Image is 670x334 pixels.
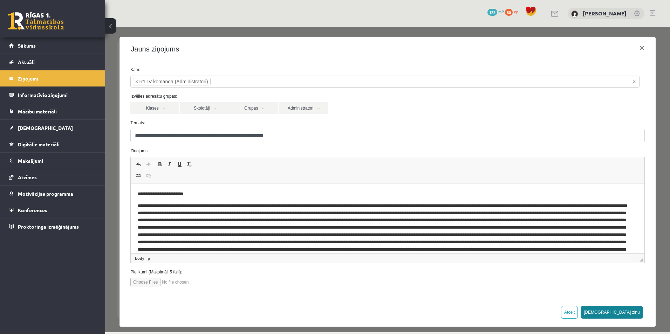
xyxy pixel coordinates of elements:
[20,93,545,99] label: Temats:
[529,11,545,31] button: ×
[20,242,545,248] label: Pielikumi (Maksimāli 5 faili):
[69,133,79,142] a: Underline (Ctrl+U)
[30,51,33,58] span: ×
[9,54,96,70] a: Aktuāli
[9,70,96,86] a: Ziņojumi
[20,121,545,127] label: Ziņojums:
[38,133,48,142] a: Redo (Ctrl+Y)
[124,75,173,87] a: Grupas
[9,87,96,103] a: Informatīvie ziņojumi
[18,42,36,49] span: Sākums
[534,231,538,235] span: Resize
[25,75,74,87] a: Klases
[487,9,504,14] a: 122 mP
[20,66,545,72] label: Izvēlies adresātu grupas:
[18,153,96,169] legend: Maksājumi
[18,59,35,65] span: Aktuāli
[28,51,105,58] li: R1TV komanda (Administratori)
[571,11,578,18] img: Inga Revina
[18,223,79,230] span: Proktoringa izmēģinājums
[28,228,40,235] a: body element
[18,108,57,114] span: Mācību materiāli
[26,156,539,227] iframe: Editor, wiswyg-editor-47363755761760-1756892038-742
[18,174,37,180] span: Atzīmes
[18,207,47,213] span: Konferences
[26,17,74,27] h4: Jauns ziņojums
[75,75,124,87] a: Skolotāji
[9,202,96,218] a: Konferences
[7,7,506,92] body: Editor, wiswyg-editor-47363755761760-1756892038-742
[528,51,531,58] span: Noņemt visus vienumus
[9,37,96,54] a: Sākums
[476,279,538,292] button: [DEMOGRAPHIC_DATA] ziņu
[487,9,497,16] span: 122
[498,9,504,14] span: mP
[8,12,64,30] a: Rīgas 1. Tālmācības vidusskola
[18,190,73,197] span: Motivācijas programma
[9,136,96,152] a: Digitālie materiāli
[173,75,223,87] a: Administratori
[79,133,89,142] a: Remove Format
[28,144,38,153] a: Link (Ctrl+K)
[28,133,38,142] a: Undo (Ctrl+Z)
[38,144,48,153] a: Unlink
[20,40,545,46] label: Kam:
[18,141,60,147] span: Digitālie materiāli
[41,228,47,235] a: p element
[9,218,96,235] a: Proktoringa izmēģinājums
[505,9,513,16] span: 80
[18,70,96,86] legend: Ziņojumi
[514,9,518,14] span: xp
[583,10,627,17] a: [PERSON_NAME]
[9,153,96,169] a: Maksājumi
[456,279,473,292] button: Atcelt
[9,169,96,185] a: Atzīmes
[9,186,96,202] a: Motivācijas programma
[18,125,73,131] span: [DEMOGRAPHIC_DATA]
[60,133,69,142] a: Italic (Ctrl+I)
[50,133,60,142] a: Bold (Ctrl+B)
[9,103,96,119] a: Mācību materiāli
[18,87,96,103] legend: Informatīvie ziņojumi
[505,9,522,14] a: 80 xp
[9,120,96,136] a: [DEMOGRAPHIC_DATA]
